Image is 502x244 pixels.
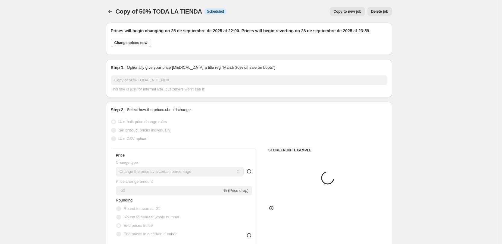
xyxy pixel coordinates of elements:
[371,9,388,14] span: Delete job
[127,107,191,113] p: Select how the prices should change
[124,232,177,236] span: End prices in a certain number
[124,215,179,219] span: Round to nearest whole number
[333,9,361,14] span: Copy to new job
[119,136,148,141] span: Use CSV upload
[116,198,133,202] span: Rounding
[111,107,125,113] h2: Step 2.
[268,148,387,153] h6: STOREFRONT EXAMPLE
[124,223,153,228] span: End prices in .99
[111,39,151,47] button: Change prices now
[124,206,160,211] span: Round to nearest .01
[119,119,167,124] span: Use bulk price change rules
[114,40,148,45] span: Change prices now
[223,188,248,193] span: % (Price drop)
[116,160,138,165] span: Change type
[116,8,202,15] span: Copy of 50% TODA LA TIENDA
[116,179,153,184] span: Price change amount
[246,168,252,174] div: help
[330,7,365,16] button: Copy to new job
[111,28,387,34] h2: Prices will begin changing on 25 de septiembre de 2025 at 22:00. Prices will begin reverting on 2...
[111,65,125,71] h2: Step 1.
[127,65,275,71] p: Optionally give your price [MEDICAL_DATA] a title (eg "March 30% off sale on boots")
[106,7,114,16] button: Price change jobs
[119,128,170,132] span: Set product prices individually
[116,153,125,158] h3: Price
[111,87,204,91] span: This title is just for internal use, customers won't see it
[367,7,392,16] button: Delete job
[111,75,387,85] input: 30% off holiday sale
[116,186,222,195] input: -15
[207,9,224,14] span: Scheduled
